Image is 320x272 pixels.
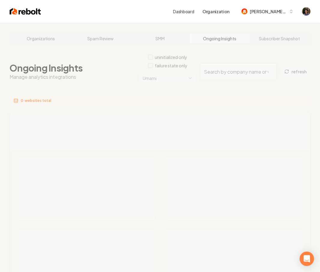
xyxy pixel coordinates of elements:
[199,6,233,17] button: Organization
[302,7,310,16] img: Mitchell Stahl
[302,7,310,16] button: Open user button
[241,8,247,14] img: mitchell-62
[10,7,41,16] img: Rebolt Logo
[173,8,194,14] a: Dashboard
[250,8,286,15] span: [PERSON_NAME]-62
[300,252,314,266] div: Open Intercom Messenger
